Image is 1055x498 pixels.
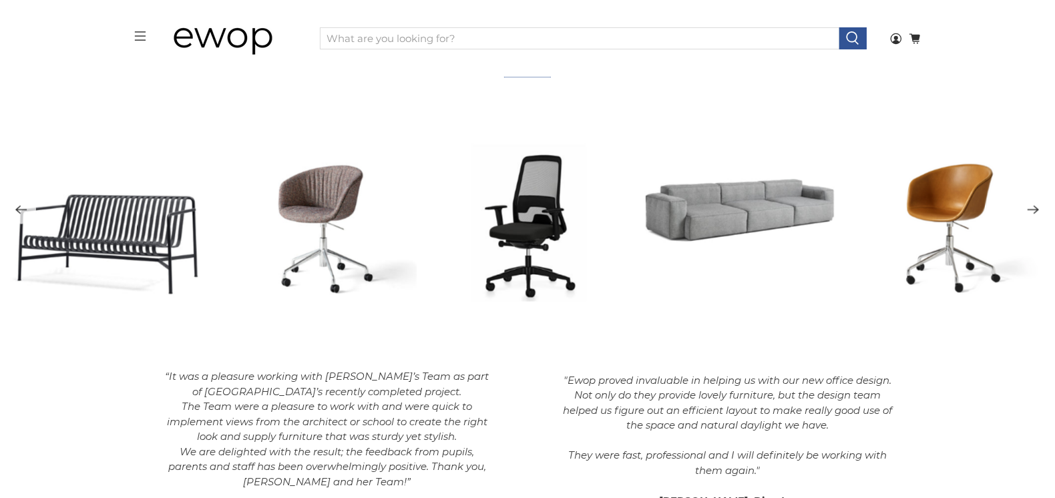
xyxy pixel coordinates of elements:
[167,401,487,443] em: The Team were a pleasure to work with and were quick to implement views from the architect or sch...
[1019,195,1048,224] button: Next
[320,27,839,50] input: What are you looking for?
[7,195,36,224] button: Previous
[166,370,489,399] em: “It was a pleasure working with [PERSON_NAME]’s Team as part of [GEOGRAPHIC_DATA]’s recently comp...
[168,446,486,489] em: We are delighted with the result; the feedback from pupils, parents and staff has been overwhelmi...
[564,375,893,477] em: "Ewop proved invaluable in helping us with our new office design. Not only do they provide lovely...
